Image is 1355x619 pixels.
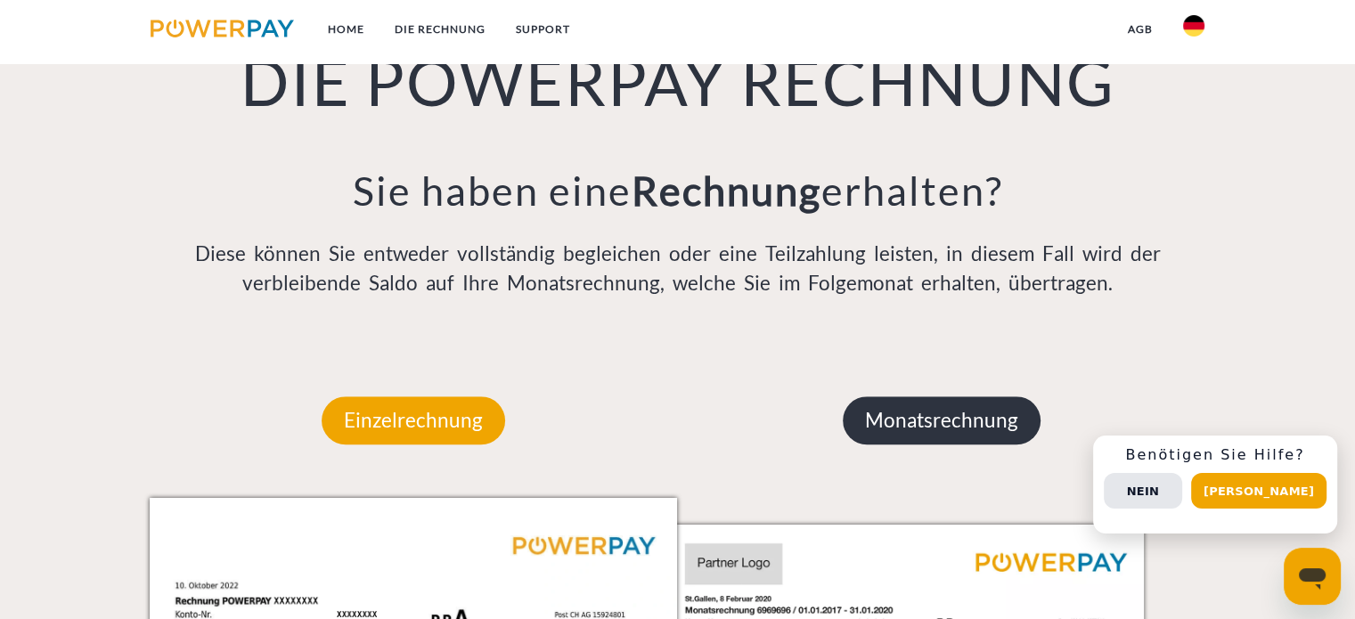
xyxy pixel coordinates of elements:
[1284,548,1341,605] iframe: Schaltfläche zum Öffnen des Messaging-Fensters
[150,41,1205,121] h1: DIE POWERPAY RECHNUNG
[150,166,1205,216] h3: Sie haben eine erhalten?
[1093,436,1337,533] div: Schnellhilfe
[1191,473,1326,509] button: [PERSON_NAME]
[150,239,1205,299] p: Diese können Sie entweder vollständig begleichen oder eine Teilzahlung leisten, in diesem Fall wi...
[631,167,820,215] b: Rechnung
[501,13,585,45] a: SUPPORT
[1183,15,1204,37] img: de
[1104,473,1182,509] button: Nein
[313,13,380,45] a: Home
[1113,13,1168,45] a: agb
[151,20,294,37] img: logo-powerpay.svg
[843,396,1041,444] p: Monatsrechnung
[322,396,505,444] p: Einzelrechnung
[380,13,501,45] a: DIE RECHNUNG
[1104,446,1326,464] h3: Benötigen Sie Hilfe?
